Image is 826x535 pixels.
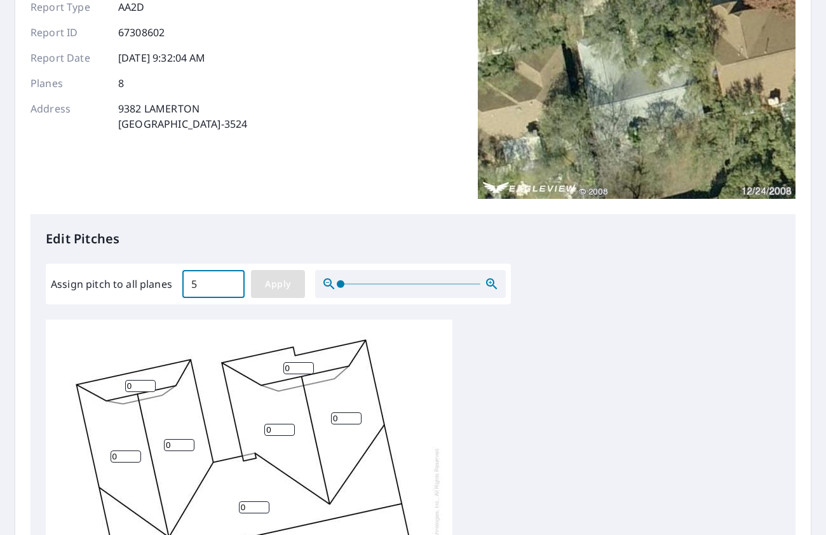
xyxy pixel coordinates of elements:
[261,276,295,292] span: Apply
[251,270,305,298] button: Apply
[118,76,124,91] p: 8
[30,50,107,65] p: Report Date
[51,276,172,292] label: Assign pitch to all planes
[118,25,165,40] p: 67308602
[118,101,247,132] p: 9382 LAMERTON [GEOGRAPHIC_DATA]-3524
[46,229,780,248] p: Edit Pitches
[30,25,107,40] p: Report ID
[182,266,245,302] input: 00.0
[118,50,206,65] p: [DATE] 9:32:04 AM
[30,101,107,132] p: Address
[30,76,107,91] p: Planes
